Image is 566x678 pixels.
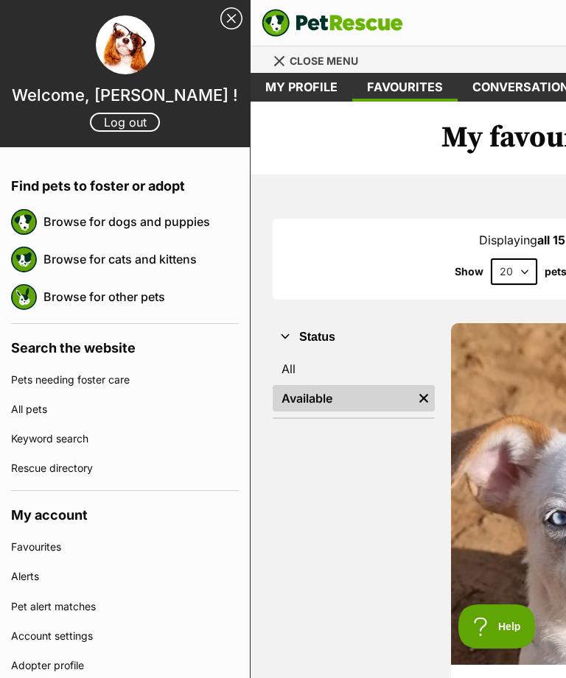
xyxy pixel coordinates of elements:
img: profile image [96,15,155,74]
span: Close menu [290,54,358,67]
a: Keyword search [11,424,239,453]
a: Rescue directory [11,453,239,483]
a: Favourites [352,73,458,102]
h4: Search the website [11,324,239,365]
h4: Find pets to foster or adopt [11,162,239,203]
img: petrescue logo [11,209,37,235]
strong: all 15 [537,233,565,247]
button: Status [273,328,435,347]
a: Available [273,385,413,412]
a: My profile [251,73,352,102]
img: petrescue logo [11,247,37,272]
a: Browse for cats and kittens [43,244,239,275]
a: Close Sidebar [220,7,242,29]
h4: My account [11,491,239,532]
a: Account settings [11,621,239,651]
iframe: Help Scout Beacon - Open [458,604,537,649]
a: All pets [11,395,239,424]
a: All [273,356,435,382]
img: logo-e224e6f780fb5917bec1dbf3a21bbac754714ae5b6737aabdf751b685950b380.svg [262,9,403,37]
img: petrescue logo [11,284,37,310]
a: Menu [273,46,368,73]
span: Show [455,266,483,278]
a: Browse for other pets [43,281,239,312]
div: Status [273,353,435,417]
a: Pet alert matches [11,592,239,621]
a: PetRescue [262,9,403,37]
a: Alerts [11,562,239,591]
a: Browse for dogs and puppies [43,206,239,237]
a: Pets needing foster care [11,365,239,395]
a: Remove filter [413,385,435,412]
a: Favourites [11,532,239,562]
a: Log out [90,113,160,132]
